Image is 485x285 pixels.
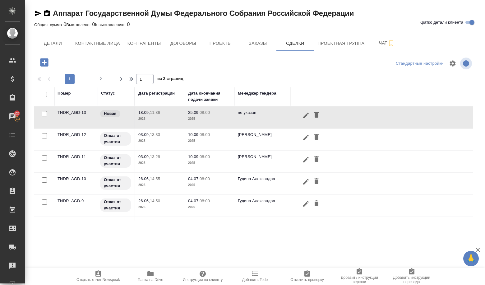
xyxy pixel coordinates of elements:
[104,110,117,117] p: Новая
[301,198,311,209] button: Редактировать
[188,138,232,144] p: 2025
[188,154,200,159] p: 10.09,
[311,198,322,209] button: Удалить
[138,176,150,181] p: 26.06,
[311,220,322,231] button: Удалить
[200,199,210,203] p: 08:00
[311,176,322,187] button: Удалить
[311,154,322,165] button: Удалить
[138,116,182,122] p: 2025
[11,110,23,116] span: 22
[138,204,182,210] p: 2025
[138,132,150,137] p: 03.09,
[235,106,291,128] td: не указан
[460,58,473,69] span: Посмотреть информацию
[419,19,463,26] span: Кратко детали клиента
[127,40,161,47] span: Контрагенты
[301,154,311,165] button: Редактировать
[188,199,200,203] p: 04.07,
[95,22,127,27] p: К выставлению:
[311,132,322,143] button: Удалить
[372,39,402,47] span: Чат
[466,252,476,265] span: 🙏
[54,106,98,128] td: TNDR_AGD-13
[301,132,311,143] button: Редактировать
[101,90,115,96] div: Статус
[150,110,160,115] p: 11:36
[138,110,150,115] p: 18.09,
[206,40,235,47] span: Проекты
[138,160,182,166] p: 2025
[138,199,150,203] p: 26.06,
[188,160,232,166] p: 2025
[188,182,232,188] p: 2025
[235,151,291,172] td: [PERSON_NAME]
[150,154,160,159] p: 13:29
[200,132,210,137] p: 08:00
[54,195,98,217] td: TNDR_AGD-9
[138,154,150,159] p: 03.09,
[96,74,106,84] button: 2
[54,151,98,172] td: TNDR_AGD-11
[387,40,395,47] svg: Подписаться
[36,56,53,69] button: Добавить тендер
[54,217,98,239] td: TNDR_AGD-8
[200,176,210,181] p: 08:00
[445,56,460,71] span: Настроить таблицу
[188,204,232,210] p: 2025
[301,110,311,121] button: Редактировать
[188,110,200,115] p: 25.09,
[34,22,63,27] p: Общая сумма
[150,132,160,137] p: 13:33
[54,173,98,194] td: TNDR_AGD-10
[54,128,98,150] td: TNDR_AGD-12
[104,155,127,167] p: Отказ от участия
[235,128,291,150] td: [PERSON_NAME]
[138,138,182,144] p: 2025
[104,199,127,211] p: Отказ от участия
[200,110,210,115] p: 08:00
[301,220,311,231] button: Редактировать
[394,59,445,68] div: split button
[58,90,71,96] div: Номер
[235,195,291,217] td: Гудина Александра
[188,176,200,181] p: 04.07,
[280,40,310,47] span: Сделки
[34,10,42,17] button: Скопировать ссылку для ЯМессенджера
[150,199,160,203] p: 14:50
[301,176,311,187] button: Редактировать
[317,40,364,47] span: Проектная группа
[150,176,160,181] p: 14:55
[2,109,23,124] a: 22
[75,40,120,47] span: Контактные лица
[311,110,322,121] button: Удалить
[188,132,200,137] p: 10.09,
[168,40,198,47] span: Договоры
[188,90,232,103] div: Дата окончания подачи заявки
[38,40,68,47] span: Детали
[235,173,291,194] td: Гудина Александра
[157,75,183,84] span: из 2 страниц
[138,182,182,188] p: 2025
[138,90,175,96] div: Дата регистрации
[53,9,354,17] a: Аппарат Государственной Думы Федерального Собрания Российской Федерации
[104,133,127,145] p: Отказ от участия
[235,217,291,239] td: [PERSON_NAME]
[104,177,127,189] p: Отказ от участия
[238,90,276,96] div: Менеджер тендера
[463,251,479,266] button: 🙏
[34,21,478,28] div: 0 0 0
[43,10,51,17] button: Скопировать ссылку
[188,116,232,122] p: 2025
[243,40,273,47] span: Заказы
[96,76,106,82] span: 2
[66,22,92,27] p: Выставлено:
[200,154,210,159] p: 08:00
